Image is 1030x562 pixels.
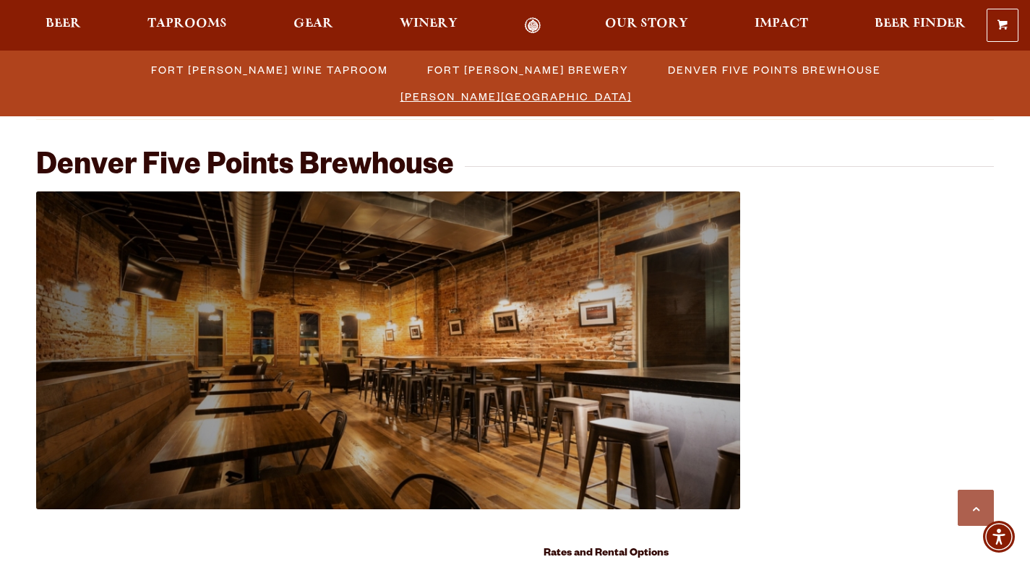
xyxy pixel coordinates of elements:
strong: Rates and Rental Options [544,548,669,560]
span: Denver Five Points Brewhouse [668,59,881,80]
a: Impact [745,17,817,34]
a: Odell Home [505,17,559,34]
span: [PERSON_NAME][GEOGRAPHIC_DATA] [400,86,632,107]
span: Gear [293,18,333,30]
h2: Denver Five Points Brewhouse [36,151,454,186]
span: Winery [400,18,458,30]
span: Fort [PERSON_NAME] Brewery [427,59,629,80]
a: Gear [284,17,343,34]
img: wine [36,191,740,509]
a: Our Story [596,17,698,34]
a: Beer Finder [865,17,975,34]
a: Fort [PERSON_NAME] Brewery [419,59,636,80]
a: [PERSON_NAME][GEOGRAPHIC_DATA] [392,86,639,107]
a: Scroll to top [958,490,994,526]
span: Our Story [605,18,688,30]
span: Taprooms [147,18,227,30]
span: Fort [PERSON_NAME] Wine Taproom [151,59,388,80]
span: Beer [46,18,81,30]
a: Fort [PERSON_NAME] Wine Taproom [142,59,395,80]
a: Denver Five Points Brewhouse [659,59,888,80]
a: Beer [36,17,90,34]
span: Beer Finder [875,18,966,30]
a: Taprooms [138,17,236,34]
a: Winery [390,17,467,34]
div: Accessibility Menu [983,521,1015,553]
span: Impact [755,18,808,30]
